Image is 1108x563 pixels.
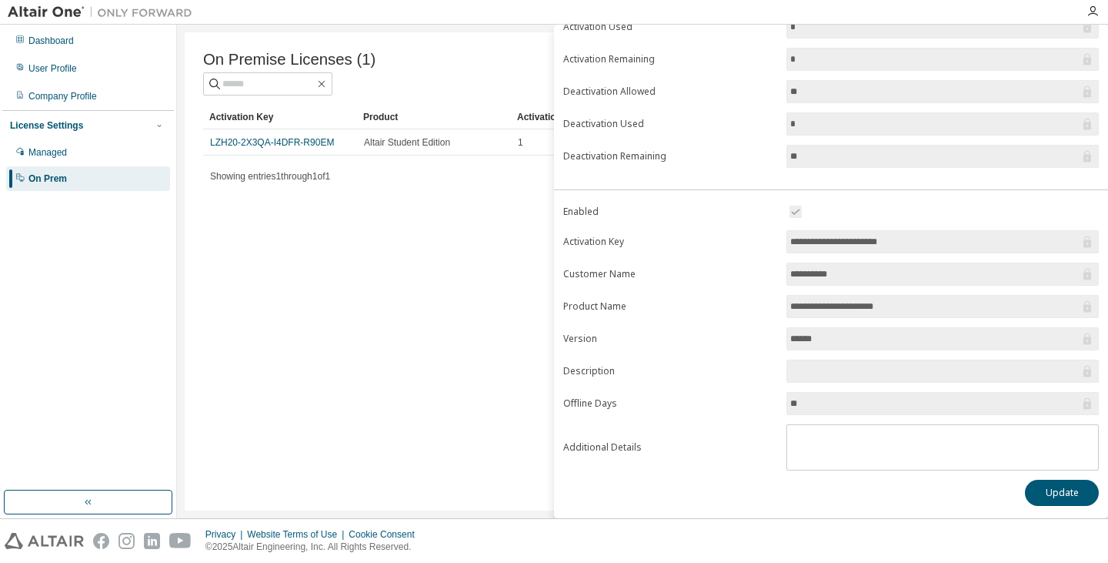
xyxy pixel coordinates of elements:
label: Customer Name [563,268,777,280]
label: Version [563,333,777,345]
img: linkedin.svg [144,533,160,549]
img: facebook.svg [93,533,109,549]
label: Deactivation Used [563,118,777,130]
div: Dashboard [28,35,74,47]
span: Showing entries 1 through 1 of 1 [210,171,330,182]
label: Product Name [563,300,777,313]
div: Managed [28,146,67,159]
label: Activation Remaining [563,53,777,65]
div: User Profile [28,62,77,75]
label: Enabled [563,206,777,218]
img: Altair One [8,5,200,20]
img: altair_logo.svg [5,533,84,549]
div: Website Terms of Use [247,528,349,541]
div: Privacy [205,528,247,541]
span: 1 [518,136,523,149]
div: Activation Allowed [517,105,659,129]
label: Additional Details [563,441,777,454]
img: instagram.svg [118,533,135,549]
p: © 2025 Altair Engineering, Inc. All Rights Reserved. [205,541,424,554]
img: youtube.svg [169,533,192,549]
a: LZH20-2X3QA-I4DFR-R90EM [210,137,334,148]
label: Activation Used [563,21,777,33]
span: On Premise Licenses (1) [203,51,375,69]
div: Product [363,105,505,129]
div: On Prem [28,173,67,185]
div: Activation Key [209,105,351,129]
label: Description [563,365,777,377]
label: Deactivation Allowed [563,85,777,98]
div: License Settings [10,119,83,132]
label: Offline Days [563,397,777,410]
div: Cookie Consent [349,528,423,541]
label: Activation Key [563,236,777,248]
span: Altair Student Edition [364,136,450,149]
button: Update [1025,480,1099,506]
label: Deactivation Remaining [563,150,777,163]
div: Company Profile [28,90,97,102]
